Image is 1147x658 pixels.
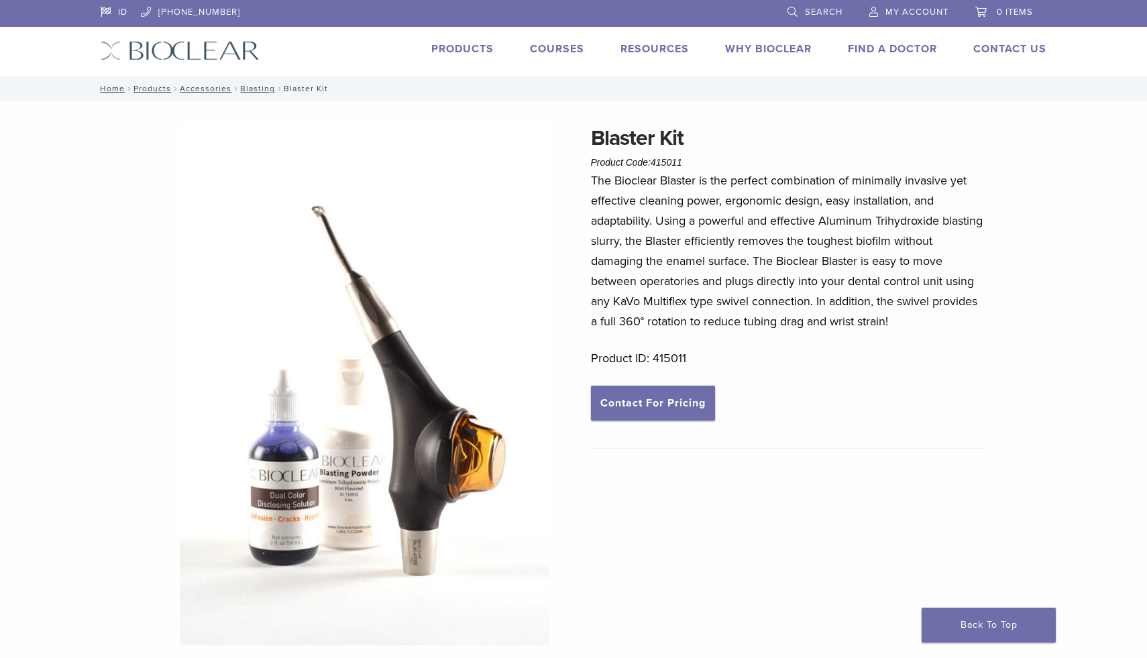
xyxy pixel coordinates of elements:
[922,608,1056,643] a: Back To Top
[651,157,682,168] span: 415011
[591,348,985,368] p: Product ID: 415011
[431,42,494,56] a: Products
[885,7,948,17] span: My Account
[171,85,180,92] span: /
[180,122,550,645] img: Bioclear Blaster Kit-Simplified-1
[180,84,231,93] a: Accessories
[275,85,284,92] span: /
[848,42,937,56] a: Find A Doctor
[91,76,1056,101] nav: Blaster Kit
[240,84,275,93] a: Blasting
[231,85,240,92] span: /
[591,170,985,331] p: The Bioclear Blaster is the perfect combination of minimally invasive yet effective cleaning powe...
[133,84,171,93] a: Products
[591,122,985,154] h1: Blaster Kit
[805,7,842,17] span: Search
[96,84,125,93] a: Home
[725,42,812,56] a: Why Bioclear
[591,157,682,168] span: Product Code:
[997,7,1033,17] span: 0 items
[591,386,715,421] a: Contact For Pricing
[973,42,1046,56] a: Contact Us
[530,42,584,56] a: Courses
[101,41,260,60] img: Bioclear
[125,85,133,92] span: /
[620,42,689,56] a: Resources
